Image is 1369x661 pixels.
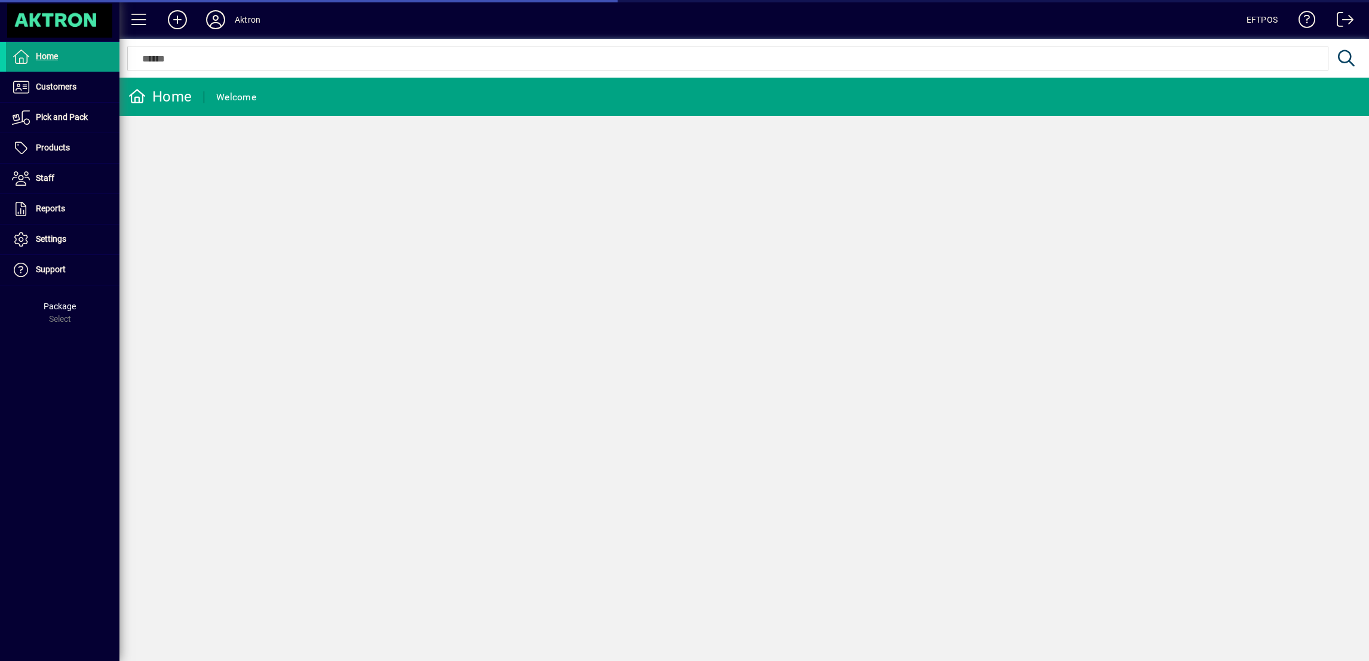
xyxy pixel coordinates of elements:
[36,82,76,91] span: Customers
[6,72,119,102] a: Customers
[6,164,119,193] a: Staff
[1290,2,1316,41] a: Knowledge Base
[6,225,119,254] a: Settings
[128,87,192,106] div: Home
[36,234,66,244] span: Settings
[36,112,88,122] span: Pick and Pack
[6,133,119,163] a: Products
[1247,10,1278,29] div: EFTPOS
[36,51,58,61] span: Home
[235,10,260,29] div: Aktron
[158,9,197,30] button: Add
[1328,2,1354,41] a: Logout
[216,88,256,107] div: Welcome
[197,9,235,30] button: Profile
[36,173,54,183] span: Staff
[44,302,76,311] span: Package
[6,194,119,224] a: Reports
[36,204,65,213] span: Reports
[36,143,70,152] span: Products
[36,265,66,274] span: Support
[6,255,119,285] a: Support
[6,103,119,133] a: Pick and Pack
